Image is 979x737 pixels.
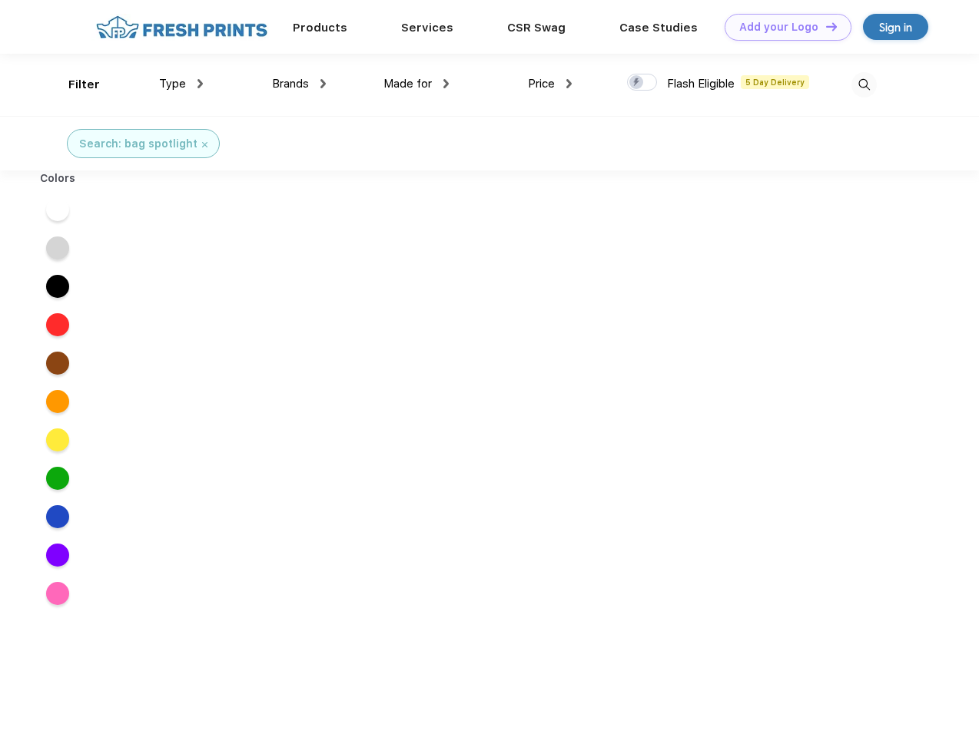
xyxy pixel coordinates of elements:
[739,21,818,34] div: Add your Logo
[879,18,912,36] div: Sign in
[443,79,449,88] img: dropdown.png
[159,77,186,91] span: Type
[383,77,432,91] span: Made for
[863,14,928,40] a: Sign in
[851,72,877,97] img: desktop_search.svg
[566,79,572,88] img: dropdown.png
[293,21,347,35] a: Products
[528,77,555,91] span: Price
[667,77,735,91] span: Flash Eligible
[28,170,88,187] div: Colors
[79,136,197,152] div: Search: bag spotlight
[826,22,837,31] img: DT
[272,77,309,91] span: Brands
[68,76,100,94] div: Filter
[320,79,326,88] img: dropdown.png
[197,79,203,88] img: dropdown.png
[202,142,207,147] img: filter_cancel.svg
[741,75,809,89] span: 5 Day Delivery
[91,14,272,41] img: fo%20logo%202.webp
